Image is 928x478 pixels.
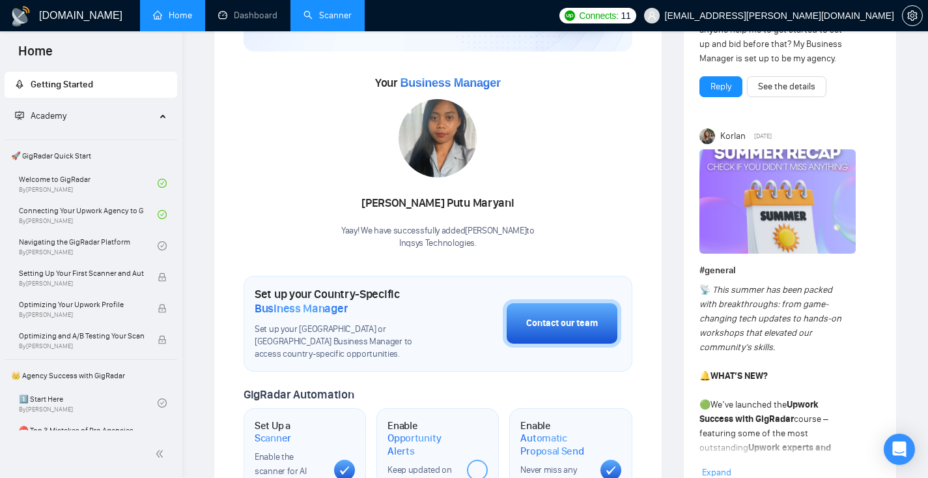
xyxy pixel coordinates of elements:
[699,284,710,295] span: 📡
[520,419,589,458] h1: Enable
[255,323,438,361] span: Set up your [GEOGRAPHIC_DATA] or [GEOGRAPHIC_DATA] Business Manager to access country-specific op...
[31,79,93,90] span: Getting Started
[699,76,742,97] button: Reply
[375,76,501,90] span: Your
[903,10,922,21] span: setting
[400,76,500,89] span: Business Manager
[255,432,291,445] span: Scanner
[702,467,731,478] span: Expand
[158,241,167,250] span: check-circle
[19,267,144,280] span: Setting Up Your First Scanner and Auto-Bidder
[158,304,167,313] span: lock
[520,432,589,457] span: Automatic Proposal Send
[710,370,768,381] strong: WHAT’S NEW?
[158,398,167,408] span: check-circle
[387,432,457,457] span: Opportunity Alerts
[158,273,167,282] span: lock
[720,129,746,143] span: Korlan
[699,370,710,381] span: 🔔
[153,10,192,21] a: homeHome
[255,419,324,445] h1: Set Up a
[699,399,710,410] span: 🟢
[244,387,354,402] span: GigRadar Automation
[19,329,144,342] span: Optimizing and A/B Testing Your Scanner for Better Results
[5,72,177,98] li: Getting Started
[19,342,144,350] span: By [PERSON_NAME]
[399,99,477,177] img: 1705910460506-WhatsApp%20Image%202024-01-22%20at%2015.55.56.jpeg
[758,80,815,94] a: See the details
[699,442,831,468] strong: Upwork experts and coaches.
[15,111,24,120] span: fund-projection-screen
[754,130,772,142] span: [DATE]
[255,287,438,316] h1: Set up your Country-Specific
[341,192,535,215] div: [PERSON_NAME] Putu Maryani
[699,263,880,278] h1: # general
[19,298,144,311] span: Optimizing Your Upwork Profile
[699,128,715,144] img: Korlan
[902,10,923,21] a: setting
[341,237,535,250] p: Inqsys Technologies .
[621,8,631,23] span: 11
[19,200,158,229] a: Connecting Your Upwork Agency to GigRadarBy[PERSON_NAME]
[158,430,167,439] span: lock
[10,6,31,27] img: logo
[647,11,656,20] span: user
[218,10,277,21] a: dashboardDashboard
[579,8,618,23] span: Connects:
[503,299,621,348] button: Contact our team
[884,434,915,465] div: Open Intercom Messenger
[699,149,856,254] img: F09CV3P1UE7-Summer%20recap.png
[19,389,158,417] a: 1️⃣ Start HereBy[PERSON_NAME]
[19,311,144,319] span: By [PERSON_NAME]
[19,232,158,260] a: Navigating the GigRadar PlatformBy[PERSON_NAME]
[255,301,348,316] span: Business Manager
[387,419,457,458] h1: Enable
[158,210,167,219] span: check-circle
[747,76,826,97] button: See the details
[902,5,923,26] button: setting
[19,280,144,288] span: By [PERSON_NAME]
[526,316,598,331] div: Contact our team
[303,10,352,21] a: searchScanner
[158,335,167,344] span: lock
[158,179,167,188] span: check-circle
[565,10,575,21] img: upwork-logo.png
[155,447,168,460] span: double-left
[15,110,66,121] span: Academy
[8,42,63,69] span: Home
[6,143,176,169] span: 🚀 GigRadar Quick Start
[341,225,535,250] div: Yaay! We have successfully added [PERSON_NAME] to
[6,363,176,389] span: 👑 Agency Success with GigRadar
[19,424,144,437] span: ⛔ Top 3 Mistakes of Pro Agencies
[31,110,66,121] span: Academy
[19,169,158,198] a: Welcome to GigRadarBy[PERSON_NAME]
[710,80,731,94] a: Reply
[699,284,841,353] em: This summer has been packed with breakthroughs: from game-changing tech updates to hands-on works...
[15,80,24,89] span: rocket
